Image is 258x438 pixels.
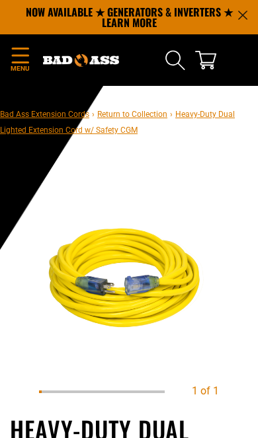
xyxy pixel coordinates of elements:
[97,110,167,119] a: Return to Collection
[165,50,186,71] summary: Search
[10,63,30,73] span: Menu
[92,110,95,119] span: ›
[10,45,30,76] summary: Menu
[43,54,119,67] img: Bad Ass Extension Cords
[39,191,219,371] img: yellow
[170,110,173,119] span: ›
[192,383,219,399] div: 1 of 1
